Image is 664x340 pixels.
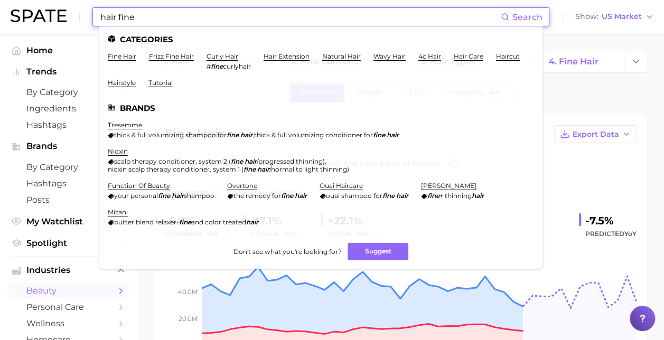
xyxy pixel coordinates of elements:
[8,117,129,133] a: Hashtags
[585,228,637,240] span: Predicted
[148,79,173,87] a: tutorial
[8,213,129,230] a: My Watchlist
[26,87,111,97] span: by Category
[207,52,238,60] a: curly hair
[8,159,129,175] a: by Category
[373,131,385,139] em: fine
[172,192,184,200] em: hair
[108,131,399,139] div: ,
[184,192,214,200] span: shampoo
[114,157,231,165] span: scalp therapy conditioner, system 2 (
[540,51,624,72] a: 4. fine hair
[264,52,310,60] a: hair extension
[257,165,269,173] em: hair
[26,141,111,151] span: Brands
[114,192,158,200] span: your personal
[26,162,111,172] span: by Category
[554,125,637,143] button: Export Data
[26,67,111,77] span: Trends
[8,42,129,59] a: Home
[223,62,251,70] span: curlyhair
[8,262,129,278] button: Industries
[26,45,111,55] span: Home
[454,52,483,60] a: hair care
[108,182,170,190] a: function of beauty
[26,216,111,226] span: My Watchlist
[179,218,191,226] em: fine
[11,10,67,22] img: SPATE
[269,165,349,173] span: /normal to light thinning)
[348,243,408,260] button: Suggest
[26,238,111,248] span: Spotlight
[233,248,341,256] span: Don't see what you're looking for?
[26,120,111,130] span: Hashtags
[246,218,258,226] em: hair
[108,52,136,60] a: fine hair
[382,192,395,200] em: fine
[8,138,129,154] button: Brands
[575,14,598,20] span: Show
[8,235,129,251] a: Spotlight
[26,103,111,114] span: Ingredients
[211,62,223,70] em: fine
[244,165,256,173] em: fine
[108,157,521,173] div: ,
[158,192,170,200] em: fine
[231,157,243,165] em: fine
[240,131,252,139] em: hair
[114,131,227,139] span: thick & full volumizing shampoo for
[245,157,257,165] em: hair
[549,56,598,67] span: 4. fine hair
[439,192,472,200] span: + thinning
[8,282,129,299] a: beauty
[8,299,129,315] a: personal care
[602,14,642,20] span: US Market
[326,192,382,200] span: ouai shampoo for
[8,64,129,80] button: Trends
[396,192,408,200] em: hair
[421,182,476,190] a: [PERSON_NAME]
[8,192,129,208] a: Posts
[254,131,373,139] span: thick & full volumizing conditioner for
[496,52,520,60] a: haircut
[257,157,325,165] span: /progressed thinning)
[387,131,399,139] em: hair
[373,52,406,60] a: wavy hair
[191,218,246,226] span: and color treated
[8,175,129,192] a: Hashtags
[26,302,111,312] span: personal care
[108,35,534,44] li: Categories
[114,218,179,226] span: butter blend relaxer-
[227,131,239,139] em: fine
[99,8,501,26] input: Search here for a brand, industry, or ingredient
[26,286,111,296] span: beauty
[227,182,257,190] a: overtone
[573,130,619,139] span: Export Data
[8,84,129,100] a: by Category
[233,192,281,200] span: the remedy for
[26,195,111,205] span: Posts
[108,165,244,173] span: nioxin scalp therapy conditioner, system 1 (
[427,192,439,200] em: fine
[108,147,128,155] a: nioxin
[320,182,363,190] a: ouai haircare
[207,62,211,70] span: #
[108,208,128,216] a: mizani
[322,52,361,60] a: natural hair
[512,12,543,22] span: Search
[624,230,637,238] span: YoY
[8,100,129,117] a: Ingredients
[295,192,307,200] em: hair
[149,52,194,60] a: frizz fine hair
[472,192,484,200] em: hair
[585,212,637,229] div: -7.5%
[8,315,129,332] a: wellness
[624,51,647,72] button: Change Category
[108,121,142,129] a: tresemme
[26,178,111,188] span: Hashtags
[573,10,656,24] button: ShowUS Market
[108,103,534,112] li: Brands
[281,192,293,200] em: fine
[26,318,111,328] span: wellness
[418,52,441,60] a: 4c hair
